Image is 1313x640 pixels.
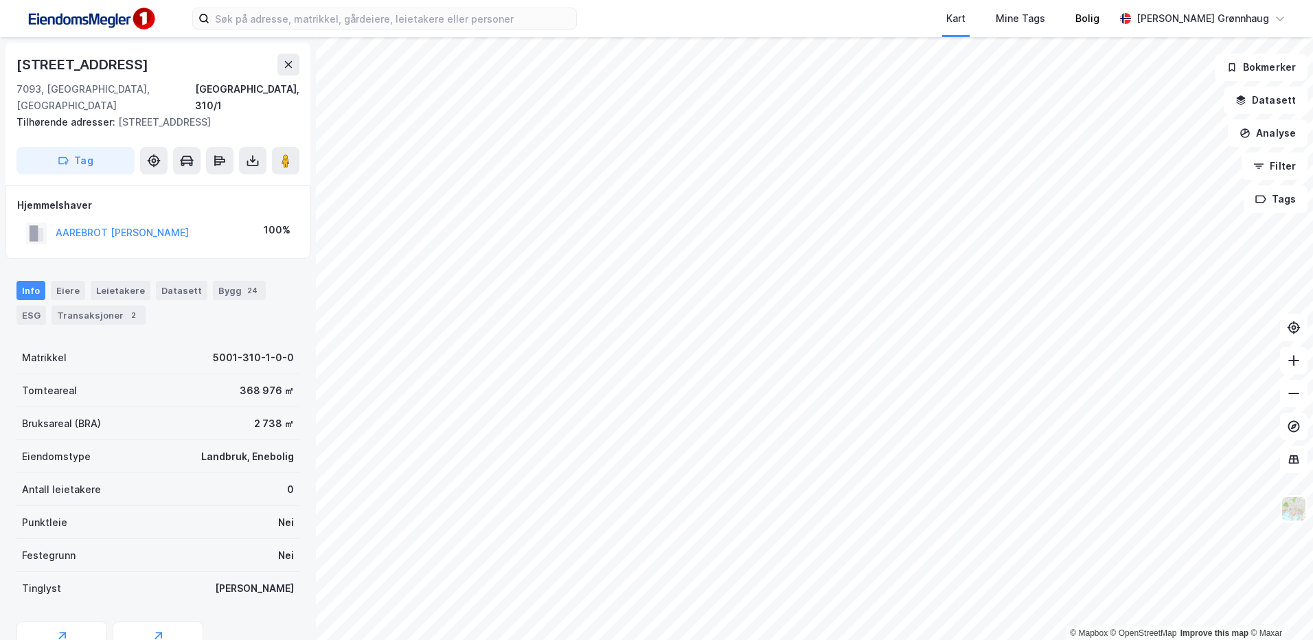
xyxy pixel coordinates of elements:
[22,415,101,432] div: Bruksareal (BRA)
[16,116,118,128] span: Tilhørende adresser:
[91,281,150,300] div: Leietakere
[278,547,294,564] div: Nei
[16,306,46,325] div: ESG
[244,284,260,297] div: 24
[287,481,294,498] div: 0
[1244,574,1313,640] div: Kontrollprogram for chat
[1224,87,1308,114] button: Datasett
[1110,628,1177,638] a: OpenStreetMap
[1180,628,1248,638] a: Improve this map
[22,382,77,399] div: Tomteareal
[1242,152,1308,180] button: Filter
[1244,574,1313,640] iframe: Chat Widget
[996,10,1045,27] div: Mine Tags
[240,382,294,399] div: 368 976 ㎡
[1070,628,1108,638] a: Mapbox
[52,306,146,325] div: Transaksjoner
[22,514,67,531] div: Punktleie
[22,580,61,597] div: Tinglyst
[278,514,294,531] div: Nei
[156,281,207,300] div: Datasett
[213,350,294,366] div: 5001-310-1-0-0
[16,147,135,174] button: Tag
[22,350,67,366] div: Matrikkel
[1137,10,1269,27] div: [PERSON_NAME] Grønnhaug
[254,415,294,432] div: 2 738 ㎡
[16,281,45,300] div: Info
[1281,496,1307,522] img: Z
[16,114,288,130] div: [STREET_ADDRESS]
[22,547,76,564] div: Festegrunn
[215,580,294,597] div: [PERSON_NAME]
[22,448,91,465] div: Eiendomstype
[16,54,151,76] div: [STREET_ADDRESS]
[22,3,159,34] img: F4PB6Px+NJ5v8B7XTbfpPpyloAAAAASUVORK5CYII=
[1075,10,1099,27] div: Bolig
[201,448,294,465] div: Landbruk, Enebolig
[1228,119,1308,147] button: Analyse
[213,281,266,300] div: Bygg
[126,308,140,322] div: 2
[1244,185,1308,213] button: Tags
[17,197,299,214] div: Hjemmelshaver
[16,81,195,114] div: 7093, [GEOGRAPHIC_DATA], [GEOGRAPHIC_DATA]
[264,222,290,238] div: 100%
[1215,54,1308,81] button: Bokmerker
[209,8,576,29] input: Søk på adresse, matrikkel, gårdeiere, leietakere eller personer
[946,10,966,27] div: Kart
[195,81,299,114] div: [GEOGRAPHIC_DATA], 310/1
[22,481,101,498] div: Antall leietakere
[51,281,85,300] div: Eiere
